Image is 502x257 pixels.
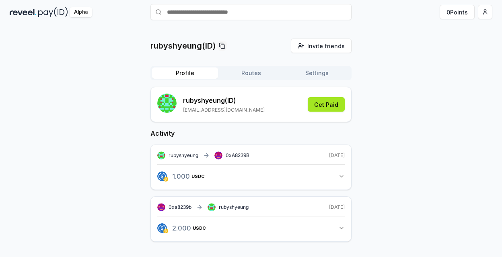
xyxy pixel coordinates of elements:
span: rubyshyeung [219,204,249,210]
span: 0xa8239b [169,204,191,210]
p: [EMAIL_ADDRESS][DOMAIN_NAME] [183,107,265,113]
span: USDC [191,174,205,179]
span: USDC [193,226,206,230]
img: logo.png [163,177,168,182]
button: 1.000USDC [157,169,345,183]
span: 0xA8239B [226,152,249,158]
span: Invite friends [307,42,345,50]
img: logo.png [157,223,167,233]
div: Alpha [70,7,92,17]
span: rubyshyeung [169,152,198,159]
img: logo.png [157,171,167,181]
span: [DATE] [329,204,345,210]
button: 2.000USDC [157,221,345,235]
button: 0Points [440,5,475,19]
span: [DATE] [329,152,345,159]
button: Routes [218,67,284,79]
button: Settings [284,67,350,79]
img: reveel_dark [10,7,37,17]
p: rubyshyeung (ID) [183,96,265,105]
img: pay_id [38,7,68,17]
button: Profile [152,67,218,79]
p: rubyshyeung(ID) [150,40,216,51]
img: logo.png [163,228,168,233]
button: Invite friends [291,39,352,53]
h2: Activity [150,128,352,138]
button: Get Paid [308,97,345,112]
